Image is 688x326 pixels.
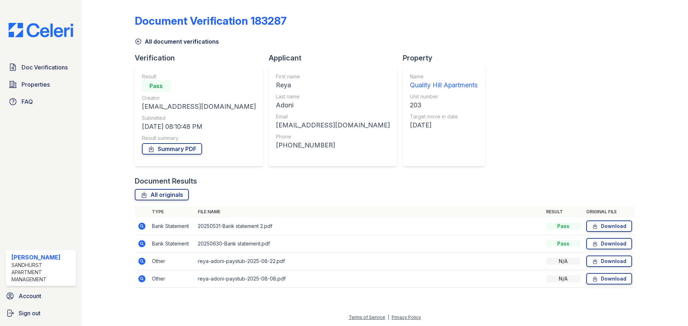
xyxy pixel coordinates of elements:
[403,53,491,63] div: Property
[546,240,580,247] div: Pass
[269,53,403,63] div: Applicant
[276,120,390,130] div: [EMAIL_ADDRESS][DOMAIN_NAME]
[392,315,421,320] a: Privacy Policy
[142,115,256,122] div: Submitted
[410,113,478,120] div: Target move in date
[195,218,543,235] td: 20250531-Bank statement 2.pdf
[21,80,50,89] span: Properties
[135,189,189,200] a: All originals
[135,176,197,186] div: Document Results
[135,37,219,46] a: All document verifications
[276,113,390,120] div: Email
[3,23,79,37] img: CE_Logo_Blue-a8612792a0a2168367f1c8372b55b34899dd931a85d93a1a3d3e32e68fde9ad4.png
[410,100,478,110] div: 203
[19,309,40,317] span: Sign out
[6,60,76,74] a: Doc Verifications
[142,143,202,155] a: Summary PDF
[3,289,79,303] a: Account
[276,93,390,100] div: Last name
[276,140,390,150] div: [PHONE_NUMBER]
[410,120,478,130] div: [DATE]
[276,133,390,140] div: Phone
[586,238,632,249] a: Download
[349,315,385,320] a: Terms of Service
[142,122,256,132] div: [DATE] 08:10:48 PM
[546,258,580,265] div: N/A
[19,292,41,300] span: Account
[586,273,632,284] a: Download
[410,93,478,100] div: Unit number
[195,206,543,218] th: File name
[276,73,390,80] div: First name
[410,80,478,90] div: Quality Hill Apartments
[149,218,195,235] td: Bank Statement
[546,275,580,282] div: N/A
[142,73,256,80] div: Result
[546,223,580,230] div: Pass
[276,80,390,90] div: Reya
[142,102,256,112] div: [EMAIL_ADDRESS][DOMAIN_NAME]
[583,206,635,218] th: Original file
[21,63,68,72] span: Doc Verifications
[586,220,632,232] a: Download
[195,253,543,270] td: reya-adoni-paystub-2025-08-22.pdf
[586,256,632,267] a: Download
[135,14,287,27] div: Document Verification 183287
[388,315,389,320] div: |
[142,94,256,102] div: Creator
[11,253,73,262] div: [PERSON_NAME]
[135,53,269,63] div: Verification
[410,73,478,80] div: Name
[276,100,390,110] div: Adoni
[149,270,195,288] td: Other
[410,73,478,90] a: Name Quality Hill Apartments
[142,80,171,92] div: Pass
[658,297,681,319] iframe: chat widget
[142,135,256,142] div: Result summary
[149,206,195,218] th: Type
[11,262,73,283] div: Sandhurst Apartment Management
[3,306,79,320] a: Sign out
[195,235,543,253] td: 20250630-Bank statement.pdf
[195,270,543,288] td: reya-adoni-paystub-2025-08-08.pdf
[149,235,195,253] td: Bank Statement
[543,206,583,218] th: Result
[6,77,76,92] a: Properties
[21,97,33,106] span: FAQ
[6,94,76,109] a: FAQ
[149,253,195,270] td: Other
